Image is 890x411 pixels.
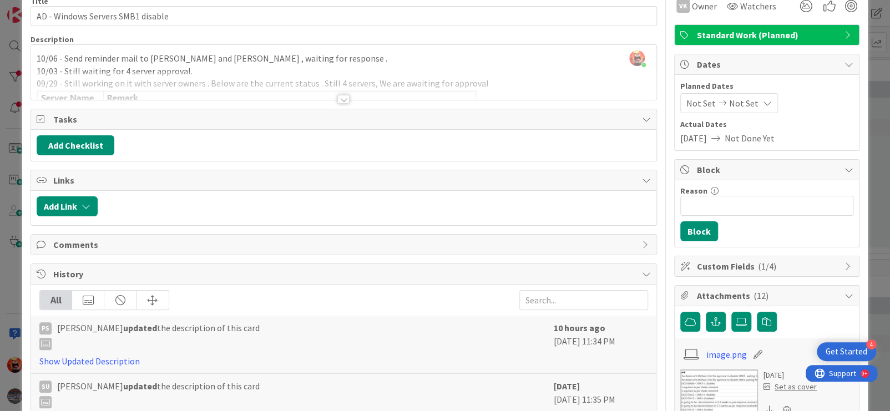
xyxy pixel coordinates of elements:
[697,260,839,273] span: Custom Fields
[554,322,605,333] b: 10 hours ago
[754,290,768,301] span: ( 12 )
[123,322,157,333] b: updated
[680,119,853,130] span: Actual Dates
[706,348,746,361] a: image.png
[53,267,636,281] span: History
[37,52,651,65] p: 10/06 - Send reminder mail to [PERSON_NAME] and [PERSON_NAME] , waiting for response .
[57,379,260,408] span: [PERSON_NAME] the description of this card
[53,113,636,126] span: Tasks
[680,221,718,241] button: Block
[31,34,74,44] span: Description
[697,58,839,71] span: Dates
[56,4,62,13] div: 9+
[680,80,853,92] span: Planned Dates
[680,186,707,196] label: Reason
[680,131,707,145] span: [DATE]
[763,369,817,381] div: [DATE]
[554,321,648,368] div: [DATE] 11:34 PM
[40,291,72,309] div: All
[686,97,716,110] span: Not Set
[729,97,758,110] span: Not Set
[554,380,580,392] b: [DATE]
[817,342,876,361] div: Open Get Started checklist, remaining modules: 4
[725,131,775,145] span: Not Done Yet
[37,65,651,78] p: 10/03 - Still waiting for 4 server approval.
[37,196,98,216] button: Add Link
[23,2,50,15] span: Support
[519,290,648,310] input: Search...
[37,135,114,155] button: Add Checklist
[629,50,645,66] img: RgTeOc3I8ELJmhTdjS0YQeX5emZJLXRn.jpg
[57,321,260,350] span: [PERSON_NAME] the description of this card
[39,356,140,367] a: Show Updated Description
[39,380,52,393] div: SU
[758,261,776,272] span: ( 1/4 )
[53,174,636,187] span: Links
[826,346,867,357] div: Get Started
[697,28,839,42] span: Standard Work (Planned)
[763,381,817,393] div: Set as cover
[697,289,839,302] span: Attachments
[31,6,657,26] input: type card name here...
[39,322,52,334] div: PS
[697,163,839,176] span: Block
[53,238,636,251] span: Comments
[866,339,876,349] div: 4
[123,380,157,392] b: updated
